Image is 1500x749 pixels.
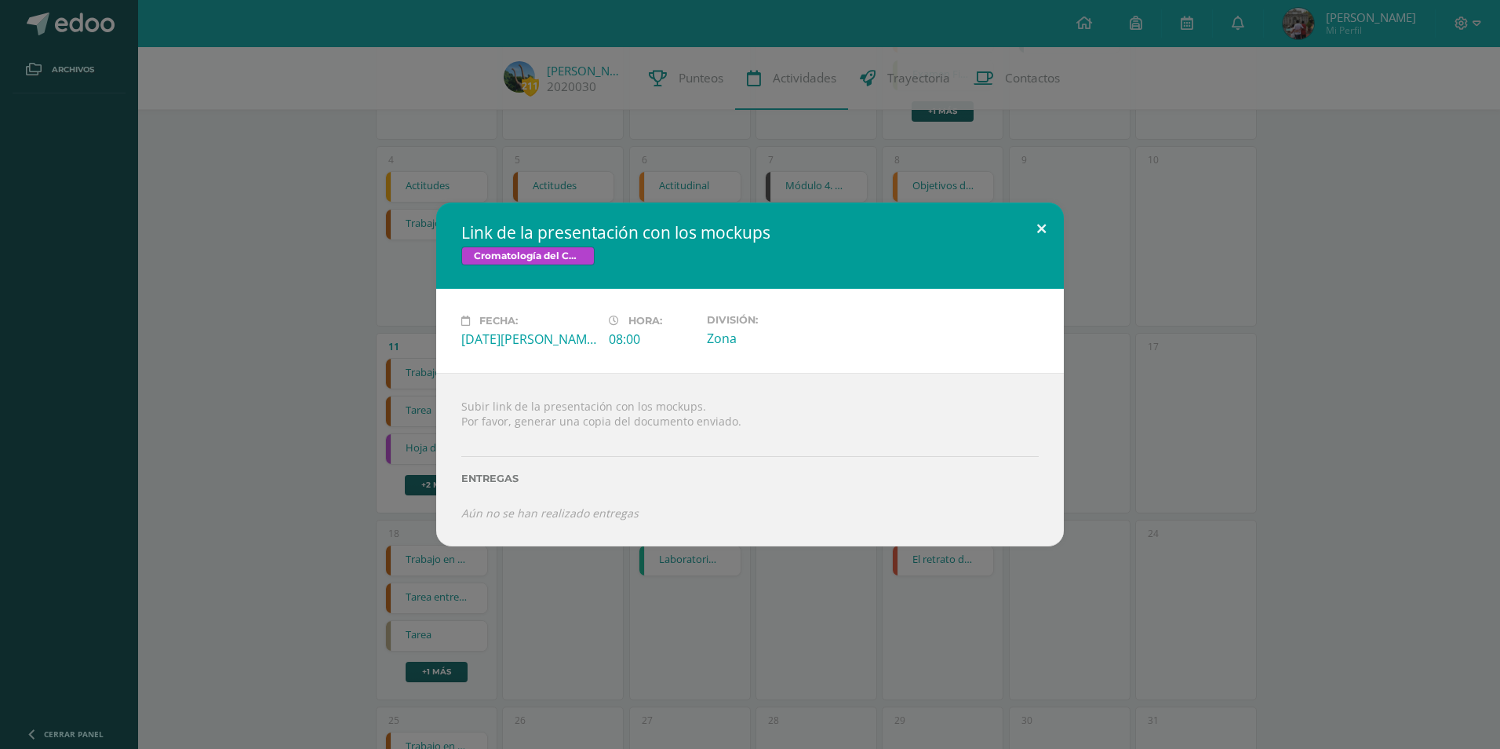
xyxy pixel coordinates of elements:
div: Subir link de la presentación con los mockups. Por favor, generar una copia del documento enviado. [436,373,1064,546]
button: Close (Esc) [1019,203,1064,256]
h2: Link de la presentación con los mockups [461,221,1039,243]
div: [DATE][PERSON_NAME] [461,331,596,348]
span: Fecha: [479,315,518,327]
label: División: [707,314,842,326]
div: Zona [707,330,842,347]
i: Aún no se han realizado entregas [461,506,639,521]
div: 08:00 [609,331,694,348]
span: Hora: [628,315,662,327]
span: Cromatología del Color [461,247,595,265]
label: Entregas [461,473,1039,484]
